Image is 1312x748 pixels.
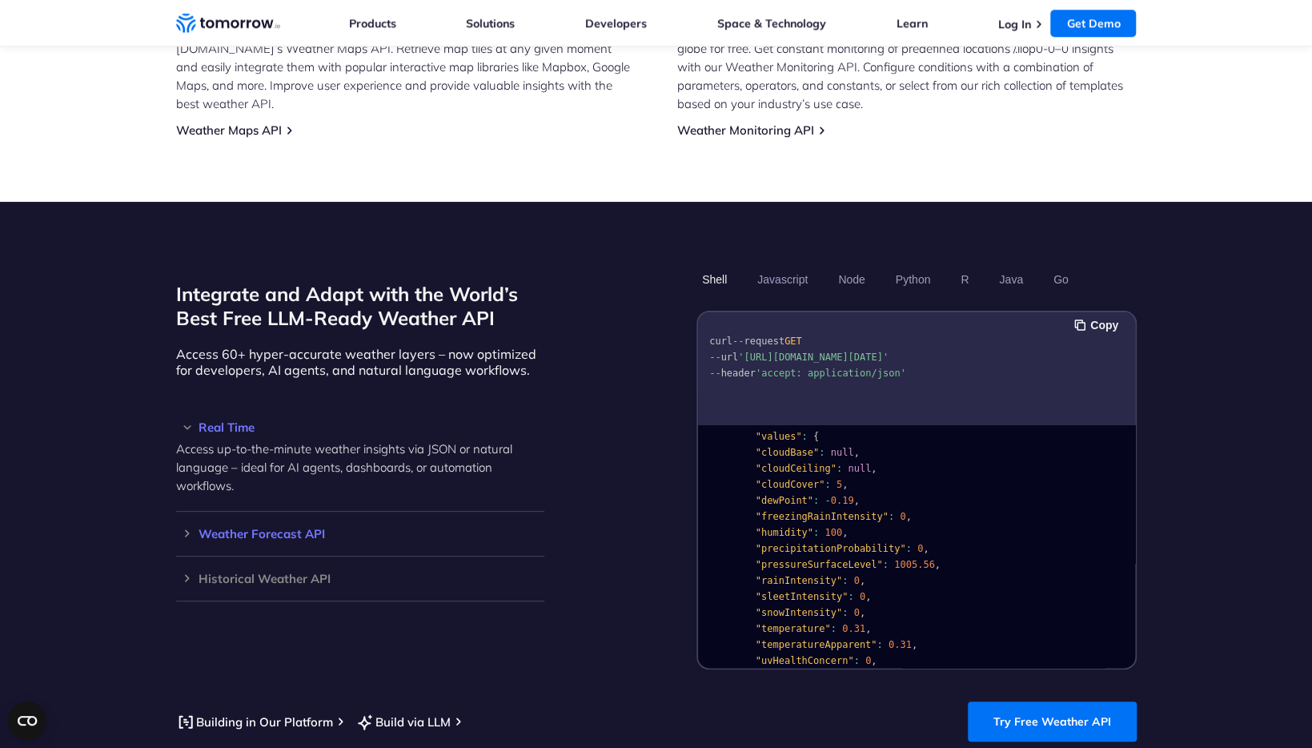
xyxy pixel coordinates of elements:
[176,712,333,732] a: Building in Our Platform
[897,16,928,30] a: Learn
[738,352,889,363] span: '[URL][DOMAIN_NAME][DATE]'
[836,479,841,490] span: 5
[1050,10,1136,37] a: Get Demo
[955,266,974,293] button: R
[1047,266,1073,293] button: Go
[709,336,732,347] span: curl
[717,16,826,30] a: Space & Technology
[709,352,720,363] span: --
[819,447,825,458] span: :
[853,607,859,618] span: 0
[176,346,544,378] p: Access 60+ hyper-accurate weather layers – now optimized for developers, AI agents, and natural l...
[836,463,841,474] span: :
[842,607,848,618] span: :
[755,511,888,522] span: "freezingRainIntensity"
[585,16,647,30] a: Developers
[355,712,451,732] a: Build via LLM
[905,543,911,554] span: :
[755,479,825,490] span: "cloudCover"
[790,415,796,426] span: :
[755,495,812,506] span: "dewPoint"
[755,623,830,634] span: "temperature"
[853,655,859,666] span: :
[813,495,819,506] span: :
[993,266,1029,293] button: Java
[997,17,1030,31] a: Log In
[934,559,940,570] span: ,
[882,559,888,570] span: :
[911,639,917,650] span: ,
[755,607,841,618] span: "snowIntensity"
[8,702,46,740] button: Open CMP widget
[825,527,842,538] span: 100
[176,440,544,495] p: Access up-to-the-minute weather insights via JSON or natural language – ideal for AI agents, dash...
[755,368,905,379] span: 'accept: application/json'
[176,528,544,540] h3: Weather Forecast API
[744,336,784,347] span: request
[720,352,738,363] span: url
[888,639,911,650] span: 0.31
[871,463,877,474] span: ,
[1074,316,1123,334] button: Copy
[176,123,282,138] a: Weather Maps API
[720,368,755,379] span: header
[176,282,544,330] h2: Integrate and Adapt with the World’s Best Free LLM-Ready Weather API
[905,511,911,522] span: ,
[905,415,911,426] span: ,
[842,527,848,538] span: ,
[853,575,859,586] span: 0
[755,447,818,458] span: "cloudBase"
[755,527,812,538] span: "humidity"
[709,368,720,379] span: --
[830,495,853,506] span: 0.19
[865,591,871,602] span: ,
[752,266,813,293] button: Javascript
[865,655,871,666] span: 0
[755,431,801,442] span: "values"
[755,543,905,554] span: "precipitationProbability"
[825,495,830,506] span: -
[677,123,814,138] a: Weather Monitoring API
[859,591,865,602] span: 0
[801,415,905,426] span: "[DATE]T13:53:00Z"
[853,495,859,506] span: ,
[176,573,544,585] h3: Historical Weather API
[176,421,544,433] h3: Real Time
[466,16,515,30] a: Solutions
[877,639,882,650] span: :
[755,591,848,602] span: "sleetIntensity"
[813,527,819,538] span: :
[833,266,870,293] button: Node
[755,639,877,650] span: "temperatureApparent"
[968,702,1137,742] a: Try Free Weather API
[176,11,280,35] a: Home link
[923,543,929,554] span: ,
[842,479,848,490] span: ,
[871,655,877,666] span: ,
[848,463,871,474] span: null
[842,623,865,634] span: 0.31
[755,415,789,426] span: "time"
[755,463,836,474] span: "cloudCeiling"
[677,21,1137,113] p: Access ultra-accurate, hyperlocal data up to 14 days ahead for any location on the globe for free...
[917,543,923,554] span: 0
[696,266,732,293] button: Shell
[801,431,807,442] span: :
[830,623,836,634] span: :
[349,16,396,30] a: Products
[830,447,853,458] span: null
[176,21,636,113] p: Enhance your maps with accurate weather conditions using [DATE][DOMAIN_NAME]’s Weather Maps API. ...
[755,559,882,570] span: "pressureSurfaceLevel"
[888,511,893,522] span: :
[825,479,830,490] span: :
[865,623,871,634] span: ,
[842,575,848,586] span: :
[900,511,905,522] span: 0
[859,607,865,618] span: ,
[732,336,743,347] span: --
[755,575,841,586] span: "rainIntensity"
[813,431,819,442] span: {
